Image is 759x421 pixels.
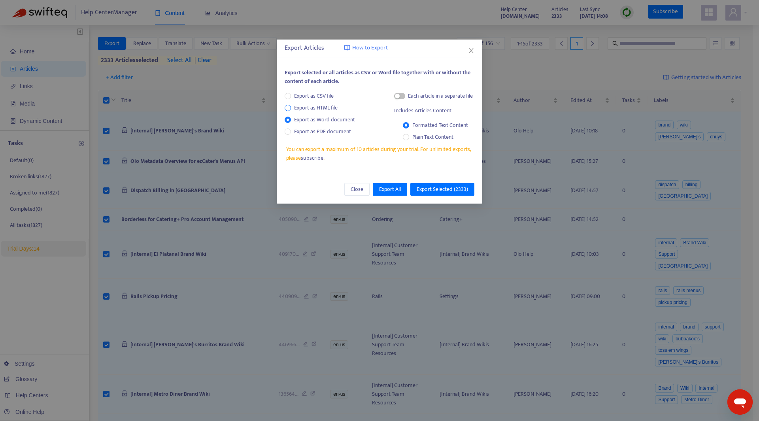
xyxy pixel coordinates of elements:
[727,389,753,415] iframe: Button to launch messaging window
[394,106,451,115] div: Includes Articles Content
[294,127,351,136] span: Export as PDF document
[285,43,474,53] div: Export Articles
[344,183,370,196] button: Close
[373,183,407,196] button: Export All
[301,153,323,162] a: subscribe
[285,68,470,86] span: Export selected or all articles as CSV or Word file together with or without the content of each ...
[379,185,401,194] span: Export All
[410,183,474,196] button: Export Selected (2333)
[467,46,476,55] button: Close
[291,104,341,112] span: Export as HTML file
[344,45,350,51] img: image-link
[286,145,474,162] span: You can export a maximum of 10 articles during your trial. For unlimited exports, please .
[468,47,474,54] span: close
[352,43,388,53] span: How to Export
[344,43,388,53] a: How to Export
[291,92,337,100] span: Export as CSV file
[351,185,363,194] span: Close
[291,115,358,124] span: Export as Word document
[409,133,457,142] span: Plain Text Content
[408,92,473,100] div: Each article in a separate file
[417,185,468,194] span: Export Selected ( 2333 )
[412,121,468,130] span: Formatted Text Content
